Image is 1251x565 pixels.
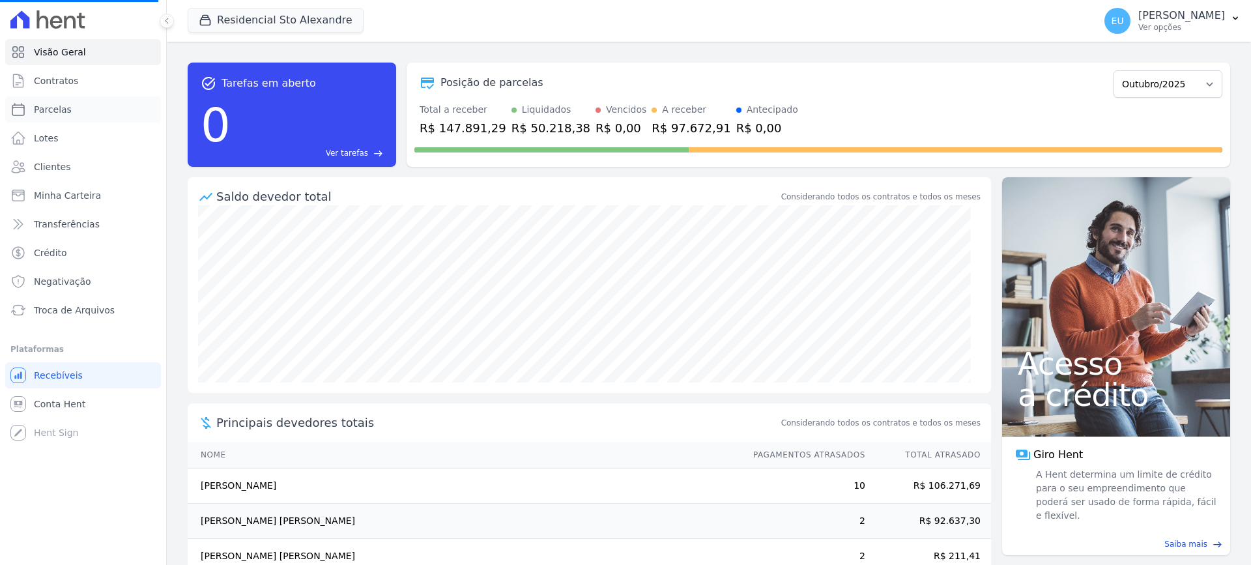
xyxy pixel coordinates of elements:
[34,369,83,382] span: Recebíveis
[741,469,866,504] td: 10
[1010,538,1222,550] a: Saiba mais east
[34,46,86,59] span: Visão Geral
[373,149,383,158] span: east
[5,154,161,180] a: Clientes
[10,341,156,357] div: Plataformas
[5,182,161,209] a: Minha Carteira
[781,191,981,203] div: Considerando todos os contratos e todos os meses
[736,119,798,137] div: R$ 0,00
[1033,468,1217,523] span: A Hent determina um limite de crédito para o seu empreendimento que poderá ser usado de forma ráp...
[1213,540,1222,549] span: east
[5,240,161,266] a: Crédito
[866,442,991,469] th: Total Atrasado
[188,469,741,504] td: [PERSON_NAME]
[596,119,646,137] div: R$ 0,00
[1018,379,1215,411] span: a crédito
[522,103,571,117] div: Liquidados
[420,119,506,137] div: R$ 147.891,29
[1138,22,1225,33] p: Ver opções
[662,103,706,117] div: A receber
[236,147,383,159] a: Ver tarefas east
[34,246,67,259] span: Crédito
[34,103,72,116] span: Parcelas
[34,275,91,288] span: Negativação
[781,417,981,429] span: Considerando todos os contratos e todos os meses
[34,189,101,202] span: Minha Carteira
[1164,538,1207,550] span: Saiba mais
[747,103,798,117] div: Antecipado
[5,211,161,237] a: Transferências
[216,414,779,431] span: Principais devedores totais
[1018,348,1215,379] span: Acesso
[866,504,991,539] td: R$ 92.637,30
[326,147,368,159] span: Ver tarefas
[34,74,78,87] span: Contratos
[5,268,161,295] a: Negativação
[34,304,115,317] span: Troca de Arquivos
[1033,447,1083,463] span: Giro Hent
[188,442,741,469] th: Nome
[5,297,161,323] a: Troca de Arquivos
[866,469,991,504] td: R$ 106.271,69
[34,218,100,231] span: Transferências
[741,504,866,539] td: 2
[440,75,543,91] div: Posição de parcelas
[652,119,730,137] div: R$ 97.672,91
[34,160,70,173] span: Clientes
[5,96,161,123] a: Parcelas
[188,504,741,539] td: [PERSON_NAME] [PERSON_NAME]
[34,398,85,411] span: Conta Hent
[5,125,161,151] a: Lotes
[1094,3,1251,39] button: EU [PERSON_NAME] Ver opções
[201,76,216,91] span: task_alt
[34,132,59,145] span: Lotes
[216,188,779,205] div: Saldo devedor total
[420,103,506,117] div: Total a receber
[5,362,161,388] a: Recebíveis
[5,68,161,94] a: Contratos
[511,119,590,137] div: R$ 50.218,38
[5,391,161,417] a: Conta Hent
[606,103,646,117] div: Vencidos
[1112,16,1124,25] span: EU
[201,91,231,159] div: 0
[741,442,866,469] th: Pagamentos Atrasados
[188,8,364,33] button: Residencial Sto Alexandre
[5,39,161,65] a: Visão Geral
[1138,9,1225,22] p: [PERSON_NAME]
[222,76,316,91] span: Tarefas em aberto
